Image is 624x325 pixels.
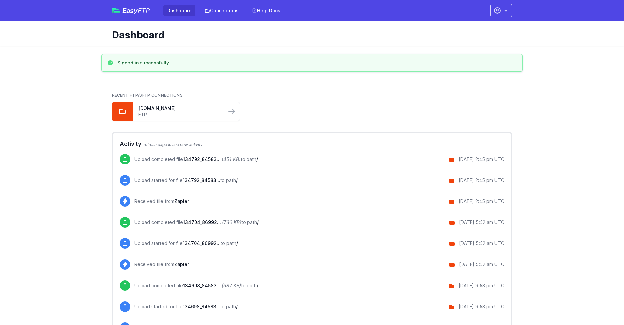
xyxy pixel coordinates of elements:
[183,156,221,162] span: 134792_8458323460436_100946535_10-6-2025.zip
[138,7,150,14] span: FTP
[112,93,512,98] h2: Recent FTP/SFTP Connections
[222,219,241,225] i: (730 KB)
[236,304,238,309] span: /
[134,240,238,247] p: Upload started for file to path
[183,177,220,183] span: 134792_8458323460436_100946535_10-6-2025.zip
[112,8,120,13] img: easyftp_logo.png
[134,156,258,162] p: Upload completed file to path
[236,240,238,246] span: /
[222,156,241,162] i: (451 KB)
[257,283,258,288] span: /
[248,5,284,16] a: Help Docs
[183,304,220,309] span: 134698_8458323460436_100944421_10-5-2025.zip
[112,7,150,14] a: EasyFTP
[174,198,189,204] span: Zapier
[112,29,507,41] h1: Dashboard
[134,303,238,310] p: Upload started for file to path
[236,177,238,183] span: /
[138,105,221,112] a: [DOMAIN_NAME]
[183,283,221,288] span: 134698_8458323460436_100944421_10-5-2025.zip
[134,198,189,205] p: Received file from
[459,303,504,310] div: [DATE] 9:53 pm UTC
[134,261,189,268] p: Received file from
[201,5,243,16] a: Connections
[256,156,258,162] span: /
[134,219,259,226] p: Upload completed file to path
[174,262,189,267] span: Zapier
[459,261,504,268] div: [DATE] 5:52 am UTC
[459,219,504,226] div: [DATE] 5:52 am UTC
[222,283,241,288] i: (987 KB)
[459,240,504,247] div: [DATE] 5:52 am UTC
[183,240,221,246] span: 134704_8699249590612_100945056_10-6-2025.zip
[138,112,221,118] a: FTP
[134,282,258,289] p: Upload completed file to path
[459,177,504,184] div: [DATE] 2:45 pm UTC
[459,156,504,162] div: [DATE] 2:45 pm UTC
[120,139,504,149] h2: Activity
[117,60,170,66] h3: Signed in successfully.
[257,219,259,225] span: /
[183,219,221,225] span: 134704_8699249590612_100945056_10-6-2025.zip
[134,177,238,184] p: Upload started for file to path
[459,282,504,289] div: [DATE] 9:53 pm UTC
[122,7,150,14] span: Easy
[163,5,195,16] a: Dashboard
[144,142,203,147] span: refresh page to see new activity
[459,198,504,205] div: [DATE] 2:45 pm UTC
